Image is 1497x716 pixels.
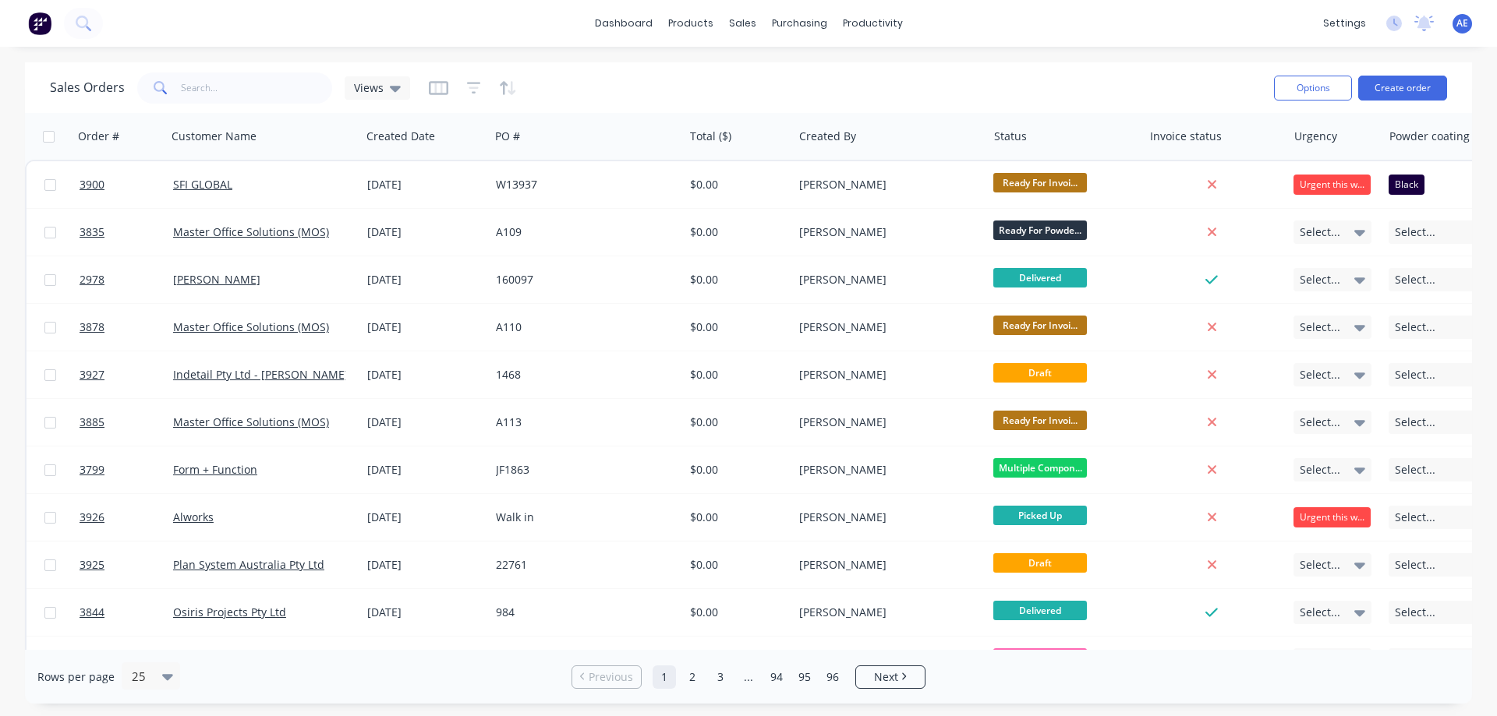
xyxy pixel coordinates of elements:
[80,510,104,525] span: 3926
[173,177,232,192] a: SFI GLOBAL
[690,224,781,240] div: $0.00
[173,414,329,429] a: Master Office Solutions (MOS)
[799,319,972,335] div: [PERSON_NAME]
[367,272,483,287] div: [DATE]
[799,129,856,144] div: Created By
[994,129,1027,144] div: Status
[173,272,260,287] a: [PERSON_NAME]
[799,367,972,383] div: [PERSON_NAME]
[173,462,257,477] a: Form + Function
[764,12,835,35] div: purchasing
[367,177,483,192] div: [DATE]
[1300,462,1340,478] span: Select...
[173,605,286,619] a: Osiris Projects Pty Ltd
[690,510,781,525] div: $0.00
[1358,76,1447,101] button: Create order
[1395,367,1435,383] span: Select...
[80,319,104,335] span: 3878
[690,272,781,287] div: $0.00
[80,224,104,240] span: 3835
[173,224,329,239] a: Master Office Solutions (MOS)
[799,272,972,287] div: [PERSON_NAME]
[367,605,483,620] div: [DATE]
[80,541,173,588] a: 3925
[690,557,781,573] div: $0.00
[835,12,911,35] div: productivity
[993,268,1087,287] span: Delivered
[799,510,972,525] div: [PERSON_NAME]
[874,669,898,685] span: Next
[496,272,669,287] div: 160097
[690,177,781,192] div: $0.00
[690,367,781,383] div: $0.00
[80,272,104,287] span: 2978
[1395,272,1435,287] span: Select...
[1395,605,1435,620] span: Select...
[1395,510,1435,525] span: Select...
[660,12,721,35] div: products
[367,557,483,573] div: [DATE]
[80,351,173,398] a: 3927
[172,129,257,144] div: Customer Name
[587,12,660,35] a: dashboard
[366,129,435,144] div: Created Date
[589,669,633,685] span: Previous
[80,256,173,303] a: 2978
[799,557,972,573] div: [PERSON_NAME]
[80,177,104,192] span: 3900
[1300,557,1340,573] span: Select...
[80,414,104,430] span: 3885
[681,665,704,689] a: Page 2
[1395,462,1435,478] span: Select...
[496,510,669,525] div: Walk in
[1300,367,1340,383] span: Select...
[1395,557,1435,573] span: Select...
[565,665,932,689] ul: Pagination
[993,173,1087,192] span: Ready For Invoi...
[1395,319,1435,335] span: Select...
[78,129,119,144] div: Order #
[993,363,1087,383] span: Draft
[495,129,520,144] div: PO #
[496,557,669,573] div: 22761
[993,648,1087,668] span: Currently Outso...
[496,224,669,240] div: A109
[1300,272,1340,287] span: Select...
[80,637,173,683] a: 3667
[1456,16,1468,30] span: AE
[173,367,349,382] a: Indetail Pty Ltd - [PERSON_NAME]
[993,458,1087,478] span: Multiple Compon...
[690,414,781,430] div: $0.00
[799,177,972,192] div: [PERSON_NAME]
[993,316,1087,335] span: Ready For Invoi...
[80,304,173,351] a: 3878
[80,399,173,446] a: 3885
[690,319,781,335] div: $0.00
[80,446,173,493] a: 3799
[690,129,731,144] div: Total ($)
[80,209,173,256] a: 3835
[1294,175,1371,195] div: Urgent this week
[496,462,669,478] div: JF1863
[799,414,972,430] div: [PERSON_NAME]
[799,462,972,478] div: [PERSON_NAME]
[181,72,333,104] input: Search...
[354,79,384,96] span: Views
[50,80,125,95] h1: Sales Orders
[496,414,669,430] div: A113
[1300,224,1340,240] span: Select...
[37,669,115,685] span: Rows per page
[737,665,760,689] a: Jump forward
[496,605,669,620] div: 984
[653,665,676,689] a: Page 1 is your current page
[1315,12,1374,35] div: settings
[993,411,1087,430] span: Ready For Invoi...
[496,177,669,192] div: W13937
[1150,129,1222,144] div: Invoice status
[367,414,483,430] div: [DATE]
[765,665,788,689] a: Page 94
[173,557,324,572] a: Plan System Australia Pty Ltd
[1300,319,1340,335] span: Select...
[690,605,781,620] div: $0.00
[721,12,764,35] div: sales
